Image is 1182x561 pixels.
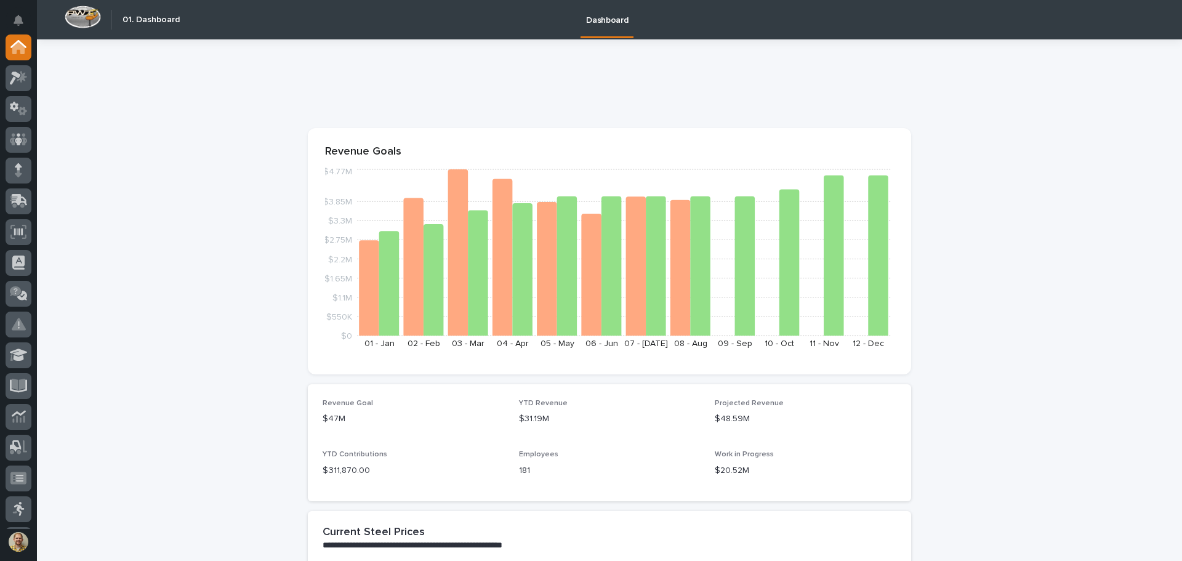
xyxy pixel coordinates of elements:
[324,236,352,244] tspan: $2.75M
[715,464,896,477] p: $20.52M
[328,255,352,264] tspan: $2.2M
[674,339,707,348] text: 08 - Aug
[765,339,794,348] text: 10 - Oct
[323,526,425,539] h2: Current Steel Prices
[65,6,101,28] img: Workspace Logo
[541,339,574,348] text: 05 - May
[328,217,352,225] tspan: $3.3M
[810,339,839,348] text: 11 - Nov
[332,293,352,302] tspan: $1.1M
[15,15,31,34] div: Notifications
[323,167,352,176] tspan: $4.77M
[624,339,668,348] text: 07 - [DATE]
[452,339,484,348] text: 03 - Mar
[325,145,894,159] p: Revenue Goals
[497,339,529,348] text: 04 - Apr
[6,529,31,555] button: users-avatar
[323,198,352,206] tspan: $3.85M
[323,413,504,426] p: $47M
[519,464,701,477] p: 181
[323,451,387,458] span: YTD Contributions
[519,400,568,407] span: YTD Revenue
[715,451,774,458] span: Work in Progress
[715,400,784,407] span: Projected Revenue
[715,413,896,426] p: $48.59M
[519,413,701,426] p: $31.19M
[6,7,31,33] button: Notifications
[519,451,558,458] span: Employees
[341,332,352,341] tspan: $0
[408,339,440,348] text: 02 - Feb
[585,339,618,348] text: 06 - Jun
[323,400,373,407] span: Revenue Goal
[324,274,352,283] tspan: $1.65M
[364,339,395,348] text: 01 - Jan
[326,312,352,321] tspan: $550K
[853,339,884,348] text: 12 - Dec
[718,339,752,348] text: 09 - Sep
[123,15,180,25] h2: 01. Dashboard
[323,464,504,477] p: $ 311,870.00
